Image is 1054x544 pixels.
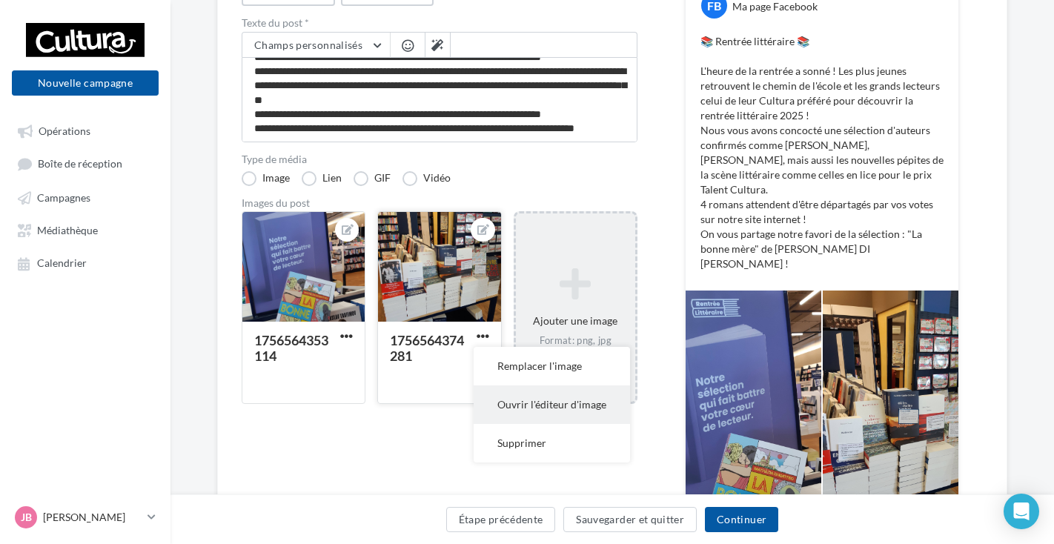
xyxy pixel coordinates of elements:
[563,507,697,532] button: Sauvegarder et quitter
[446,507,556,532] button: Étape précédente
[12,70,159,96] button: Nouvelle campagne
[38,158,122,170] span: Boîte de réception
[37,224,98,236] span: Médiathèque
[9,249,162,276] a: Calendrier
[402,171,451,186] label: Vidéo
[254,332,328,364] div: 1756564353114
[254,39,362,51] span: Champs personnalisés
[37,191,90,204] span: Campagnes
[242,154,637,165] label: Type de média
[705,507,778,532] button: Continuer
[242,18,637,28] label: Texte du post *
[390,332,464,364] div: 1756564374281
[302,171,342,186] label: Lien
[9,150,162,177] a: Boîte de réception
[474,347,630,385] button: Remplacer l'image
[9,184,162,210] a: Campagnes
[43,510,142,525] p: [PERSON_NAME]
[21,510,32,525] span: JB
[9,216,162,243] a: Médiathèque
[474,424,630,462] button: Supprimer
[242,33,390,58] button: Champs personnalisés
[9,117,162,144] a: Opérations
[1004,494,1039,529] div: Open Intercom Messenger
[37,257,87,270] span: Calendrier
[242,171,290,186] label: Image
[242,198,637,208] div: Images du post
[39,125,90,137] span: Opérations
[474,385,630,424] button: Ouvrir l'éditeur d'image
[12,503,159,531] a: JB [PERSON_NAME]
[354,171,391,186] label: GIF
[700,34,944,271] p: 📚 Rentrée littéraire 📚 L'heure de la rentrée a sonné ! Les plus jeunes retrouvent le chemin de l'...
